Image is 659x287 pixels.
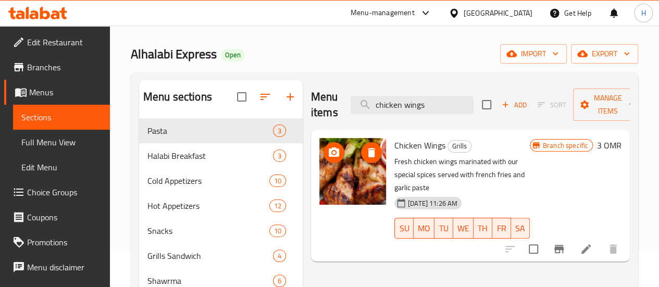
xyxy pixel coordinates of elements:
[269,224,286,237] div: items
[508,47,558,60] span: import
[27,236,102,248] span: Promotions
[139,143,303,168] div: Halabi Breakfast3
[601,236,626,261] button: delete
[270,201,285,211] span: 12
[273,126,285,136] span: 3
[597,138,621,153] h6: 3 OMR
[27,186,102,198] span: Choice Groups
[13,155,110,180] a: Edit Menu
[404,198,462,208] span: [DATE] 11:26 AM
[539,141,592,151] span: Branch specific
[139,218,303,243] div: Snacks10
[496,221,507,236] span: FR
[147,224,269,237] span: Snacks
[500,99,528,111] span: Add
[394,155,530,194] p: Fresh chicken wings marinated with our special spices served with french fries and garlic paste
[464,7,532,19] div: [GEOGRAPHIC_DATA]
[414,218,434,239] button: MO
[476,94,498,116] span: Select section
[273,151,285,161] span: 3
[641,7,645,19] span: H
[498,97,531,113] span: Add item
[147,199,269,212] span: Hot Appetizers
[269,199,286,212] div: items
[399,221,409,236] span: SU
[579,47,630,60] span: export
[324,142,344,163] button: upload picture
[273,274,286,287] div: items
[361,142,382,163] button: delete image
[13,130,110,155] a: Full Menu View
[581,92,635,118] span: Manage items
[231,86,253,108] span: Select all sections
[474,218,492,239] button: TH
[273,276,285,286] span: 6
[139,168,303,193] div: Cold Appetizers10
[448,140,471,152] span: Grills
[147,249,273,262] span: Grills Sandwich
[4,80,110,105] a: Menus
[270,226,285,236] span: 10
[319,138,386,205] img: Chicken Wings
[29,86,102,98] span: Menus
[4,205,110,230] a: Coupons
[515,221,526,236] span: SA
[573,89,643,121] button: Manage items
[278,84,303,109] button: Add section
[21,161,102,173] span: Edit Menu
[13,105,110,130] a: Sections
[253,84,278,109] span: Sort sections
[21,136,102,148] span: Full Menu View
[511,218,530,239] button: SA
[453,218,474,239] button: WE
[4,230,110,255] a: Promotions
[394,218,414,239] button: SU
[571,44,638,64] button: export
[394,138,445,153] span: Chicken Wings
[27,211,102,223] span: Coupons
[439,221,449,236] span: TU
[311,89,338,120] h2: Menu items
[143,89,212,105] h2: Menu sections
[147,124,273,137] span: Pasta
[273,124,286,137] div: items
[351,7,415,19] div: Menu-management
[580,243,592,255] a: Edit menu item
[139,243,303,268] div: Grills Sandwich4
[546,236,571,261] button: Branch-specific-item
[27,61,102,73] span: Branches
[492,218,511,239] button: FR
[4,255,110,280] a: Menu disclaimer
[270,176,285,186] span: 10
[4,180,110,205] a: Choice Groups
[147,149,273,162] span: Halabi Breakfast
[447,140,471,153] div: Grills
[21,111,102,123] span: Sections
[27,261,102,273] span: Menu disclaimer
[523,238,544,260] span: Select to update
[531,97,573,113] span: Select section first
[131,42,217,66] span: Alhalabi Express
[27,36,102,48] span: Edit Restaurant
[500,44,567,64] button: import
[147,174,269,187] span: Cold Appetizers
[434,218,453,239] button: TU
[418,221,430,236] span: MO
[457,221,469,236] span: WE
[351,96,474,114] input: search
[498,97,531,113] button: Add
[478,221,488,236] span: TH
[273,251,285,261] span: 4
[4,55,110,80] a: Branches
[139,118,303,143] div: Pasta3
[221,51,245,59] span: Open
[147,274,273,287] span: Shawrma
[221,49,245,61] div: Open
[273,249,286,262] div: items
